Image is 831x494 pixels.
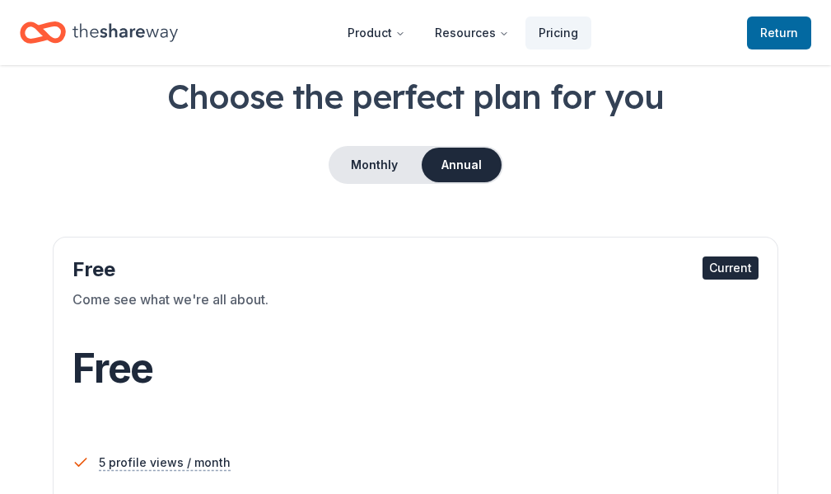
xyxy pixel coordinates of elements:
span: 5 profile views / month [99,453,231,473]
div: Free [72,256,759,283]
a: Pricing [525,16,591,49]
span: Return [760,23,798,43]
h1: Choose the perfect plan for you [20,73,811,120]
div: Current [703,256,759,280]
div: Come see what we're all about. [72,289,759,336]
nav: Main [334,13,591,52]
span: Free [72,344,153,393]
button: Resources [422,16,522,49]
a: Home [20,13,178,52]
button: Product [334,16,418,49]
a: Return [747,16,811,49]
button: Annual [422,148,502,182]
button: Monthly [330,148,418,182]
